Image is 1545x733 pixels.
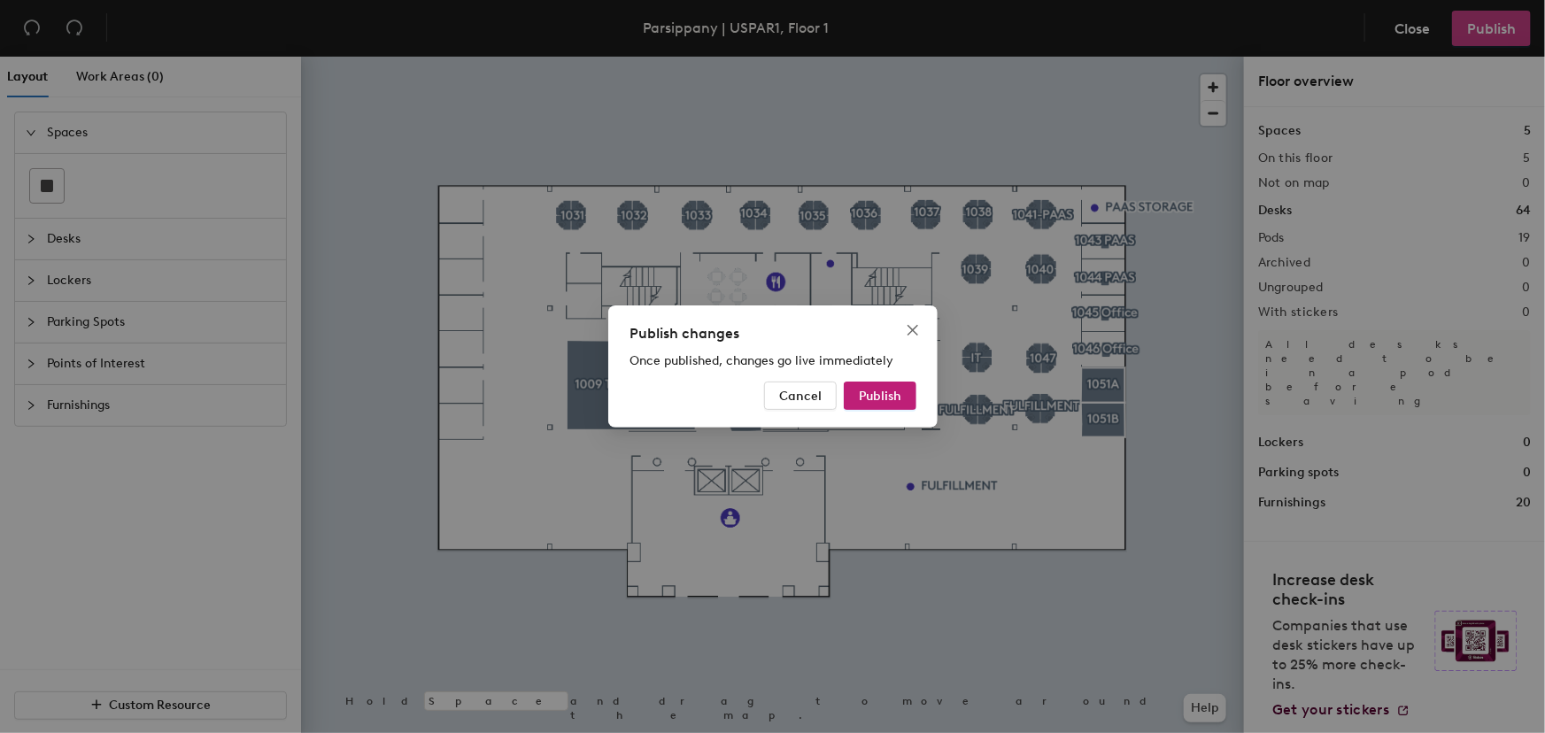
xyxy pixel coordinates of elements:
[899,323,927,337] span: Close
[859,389,901,404] span: Publish
[764,382,837,410] button: Cancel
[779,389,822,404] span: Cancel
[630,323,916,344] div: Publish changes
[630,353,893,368] span: Once published, changes go live immediately
[906,323,920,337] span: close
[899,316,927,344] button: Close
[844,382,916,410] button: Publish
